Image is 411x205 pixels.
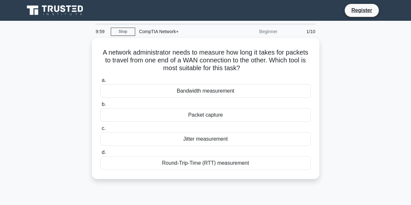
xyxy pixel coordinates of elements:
[92,25,111,38] div: 9:59
[102,77,106,83] span: a.
[100,156,311,170] div: Round-Trip-Time (RTT) measurement
[135,25,225,38] div: CompTIA Network+
[102,101,106,107] span: b.
[100,84,311,98] div: Bandwidth measurement
[225,25,281,38] div: Beginner
[281,25,319,38] div: 1/10
[100,108,311,122] div: Packet capture
[102,149,106,155] span: d.
[100,48,312,72] h5: A network administrator needs to measure how long it takes for packets to travel from one end of ...
[100,132,311,146] div: Jitter measurement
[102,125,106,131] span: c.
[347,6,376,14] a: Register
[111,28,135,36] a: Stop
